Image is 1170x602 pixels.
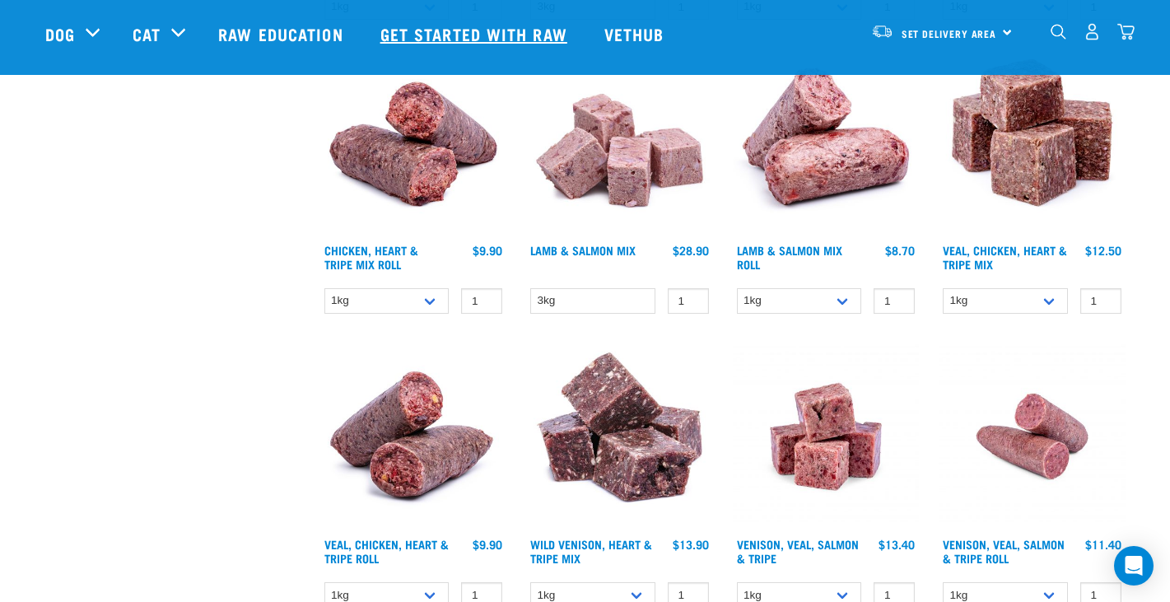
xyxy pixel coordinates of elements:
img: home-icon@2x.png [1117,23,1135,40]
div: $12.50 [1085,244,1121,257]
img: home-icon-1@2x.png [1051,24,1066,40]
a: Dog [45,21,75,46]
div: $9.90 [473,538,502,551]
img: user.png [1084,23,1101,40]
img: van-moving.png [871,24,893,39]
img: 1261 Lamb Salmon Roll 01 [733,49,920,236]
input: 1 [874,288,915,314]
img: Venison Veal Salmon Tripe 1651 [939,343,1126,530]
a: Veal, Chicken, Heart & Tripe Roll [324,541,449,560]
a: Raw Education [202,1,363,67]
div: $13.90 [673,538,709,551]
a: Get started with Raw [364,1,588,67]
img: 1263 Chicken Organ Roll 02 [320,343,507,530]
div: $11.40 [1085,538,1121,551]
img: Chicken Heart Tripe Roll 01 [320,49,507,236]
a: Venison, Veal, Salmon & Tripe [737,541,859,560]
input: 1 [1080,288,1121,314]
img: 1171 Venison Heart Tripe Mix 01 [526,343,713,530]
div: Open Intercom Messenger [1114,546,1154,586]
img: Veal Chicken Heart Tripe Mix 01 [939,49,1126,236]
a: Veal, Chicken, Heart & Tripe Mix [943,247,1067,266]
a: Lamb & Salmon Mix Roll [737,247,842,266]
a: Vethub [588,1,685,67]
a: Wild Venison, Heart & Tripe Mix [530,541,652,560]
input: 1 [668,288,709,314]
a: Venison, Veal, Salmon & Tripe Roll [943,541,1065,560]
div: $13.40 [879,538,915,551]
input: 1 [461,288,502,314]
span: Set Delivery Area [902,30,997,36]
img: 1029 Lamb Salmon Mix 01 [526,49,713,236]
a: Cat [133,21,161,46]
a: Chicken, Heart & Tripe Mix Roll [324,247,418,266]
div: $28.90 [673,244,709,257]
img: Venison Veal Salmon Tripe 1621 [733,343,920,530]
div: $8.70 [885,244,915,257]
div: $9.90 [473,244,502,257]
a: Lamb & Salmon Mix [530,247,636,253]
